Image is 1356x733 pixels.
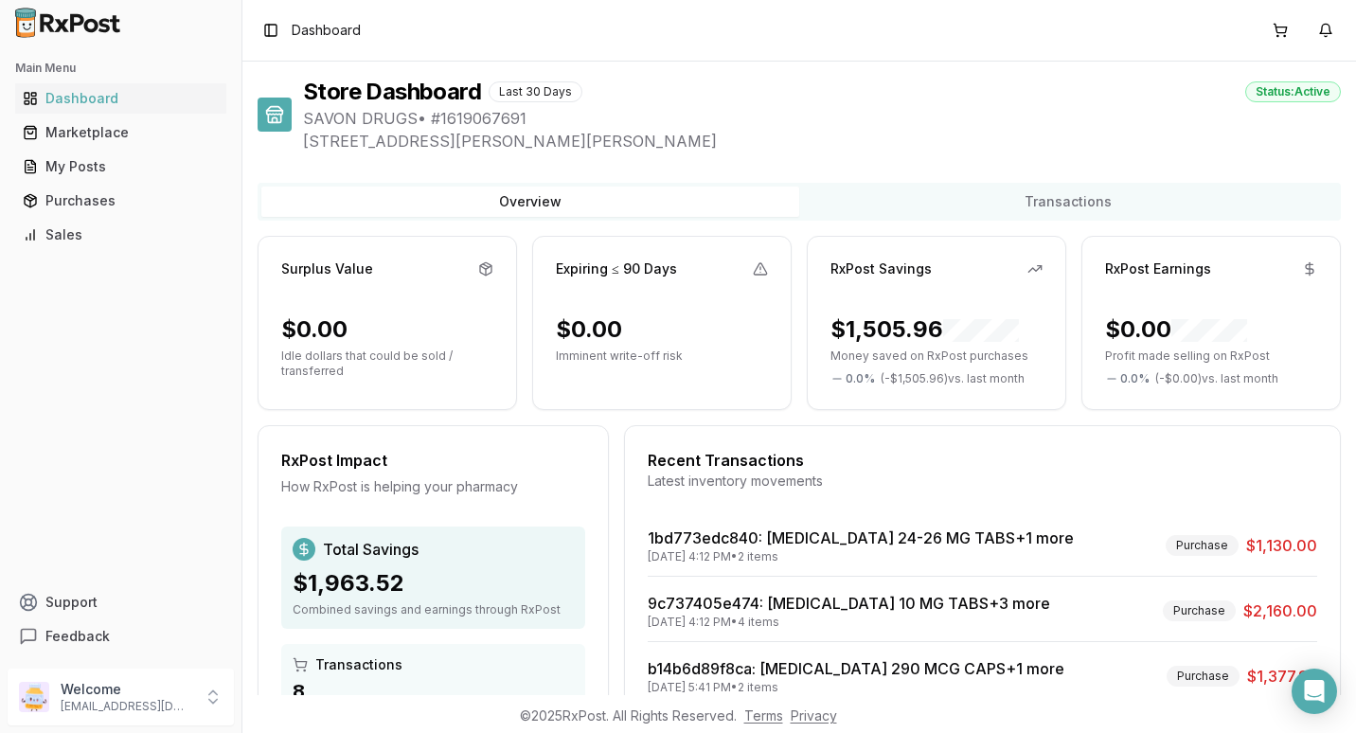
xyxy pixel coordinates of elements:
div: Combined savings and earnings through RxPost [293,602,574,617]
div: Sales [23,225,219,244]
span: Dashboard [292,21,361,40]
div: Purchases [23,191,219,210]
div: Open Intercom Messenger [1292,669,1337,714]
div: [DATE] 5:41 PM • 2 items [648,680,1064,695]
a: Dashboard [15,81,226,116]
span: 0.0 % [846,371,875,386]
h1: Store Dashboard [303,77,481,107]
div: $0.00 [556,314,622,345]
div: How RxPost is helping your pharmacy [281,477,585,496]
span: 0.0 % [1120,371,1150,386]
button: Overview [261,187,799,217]
a: Purchases [15,184,226,218]
a: Terms [744,707,783,724]
div: Marketplace [23,123,219,142]
button: Purchases [8,186,234,216]
div: Recent Transactions [648,449,1317,472]
div: RxPost Savings [830,259,932,278]
button: Transactions [799,187,1337,217]
div: Latest inventory movements [648,472,1317,491]
a: Sales [15,218,226,252]
span: $1,130.00 [1246,534,1317,557]
div: Purchase [1167,666,1240,687]
div: RxPost Impact [281,449,585,472]
div: Purchase [1163,600,1236,621]
a: 1bd773edc840: [MEDICAL_DATA] 24-26 MG TABS+1 more [648,528,1074,547]
a: b14b6d89f8ca: [MEDICAL_DATA] 290 MCG CAPS+1 more [648,659,1064,678]
span: Total Savings [323,538,419,561]
button: My Posts [8,152,234,182]
img: RxPost Logo [8,8,129,38]
p: Money saved on RxPost purchases [830,349,1043,364]
button: Marketplace [8,117,234,148]
p: Welcome [61,680,192,699]
img: User avatar [19,682,49,712]
span: Transactions [315,655,402,674]
a: 9c737405e474: [MEDICAL_DATA] 10 MG TABS+3 more [648,594,1050,613]
div: [DATE] 4:12 PM • 4 items [648,615,1050,630]
div: $0.00 [281,314,348,345]
div: Surplus Value [281,259,373,278]
a: Marketplace [15,116,226,150]
span: $2,160.00 [1243,599,1317,622]
span: ( - $1,505.96 ) vs. last month [881,371,1025,386]
a: My Posts [15,150,226,184]
span: ( - $0.00 ) vs. last month [1155,371,1278,386]
span: $1,377.98 [1247,665,1317,688]
div: My Posts [23,157,219,176]
p: Idle dollars that could be sold / transferred [281,349,493,379]
button: Dashboard [8,83,234,114]
div: $0.00 [1105,314,1247,345]
p: Profit made selling on RxPost [1105,349,1317,364]
a: Privacy [791,707,837,724]
span: [STREET_ADDRESS][PERSON_NAME][PERSON_NAME] [303,130,1341,152]
div: Last 30 Days [489,81,582,102]
div: $1,505.96 [830,314,1019,345]
div: Status: Active [1245,81,1341,102]
button: Support [8,585,234,619]
span: SAVON DRUGS • # 1619067691 [303,107,1341,130]
button: Feedback [8,619,234,653]
div: 8 [293,678,574,705]
p: [EMAIL_ADDRESS][DOMAIN_NAME] [61,699,192,714]
div: Dashboard [23,89,219,108]
div: Expiring ≤ 90 Days [556,259,677,278]
p: Imminent write-off risk [556,349,768,364]
div: Purchase [1166,535,1239,556]
button: Sales [8,220,234,250]
h2: Main Menu [15,61,226,76]
span: Feedback [45,627,110,646]
div: $1,963.52 [293,568,574,599]
div: RxPost Earnings [1105,259,1211,278]
div: [DATE] 4:12 PM • 2 items [648,549,1074,564]
nav: breadcrumb [292,21,361,40]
